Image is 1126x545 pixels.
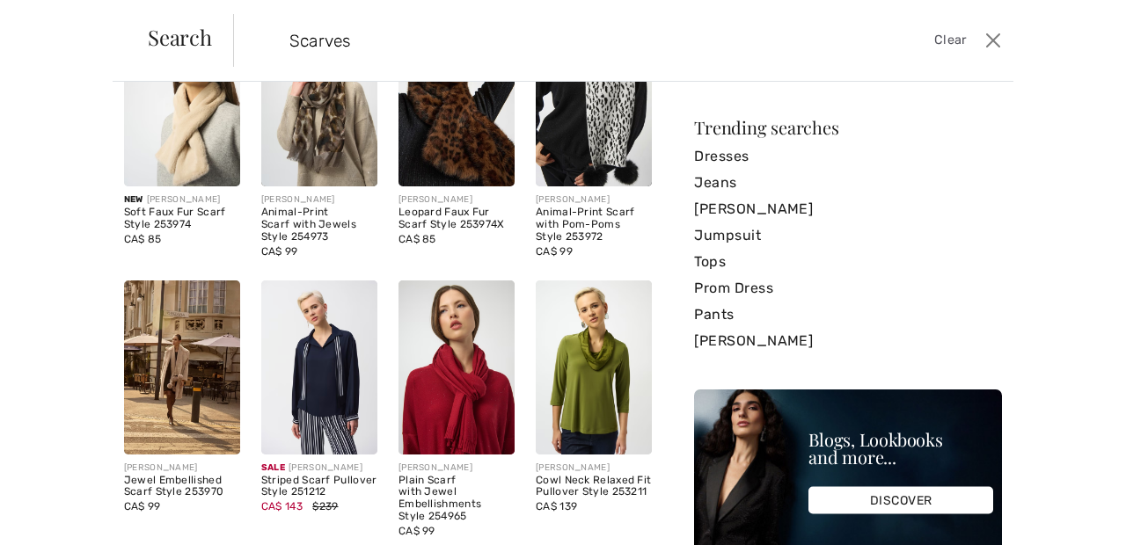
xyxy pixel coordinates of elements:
div: Animal-Print Scarf with Pom-Poms Style 253972 [536,207,652,243]
div: Cowl Neck Relaxed Fit Pullover Style 253211 [536,475,652,499]
div: Soft Faux Fur Scarf Style 253974 [124,207,240,231]
div: [PERSON_NAME] [261,461,377,475]
span: CA$ 143 [261,500,303,512]
span: CA$ 99 [124,500,161,512]
span: New [124,194,143,205]
span: Sale [261,462,285,473]
span: $239 [312,500,338,512]
a: Jeans [694,170,1002,196]
img: Cowl Neck Relaxed Fit Pullover Style 253211. Black [536,280,652,454]
div: [PERSON_NAME] [398,193,515,207]
a: Tops [694,249,1002,275]
div: Animal-Print Scarf with Jewels Style 254973 [261,207,377,243]
div: [PERSON_NAME] [261,193,377,207]
span: CA$ 99 [261,245,298,258]
span: Help [38,12,74,28]
span: CA$ 99 [536,245,573,258]
a: [PERSON_NAME] [694,328,1002,354]
div: [PERSON_NAME] [536,461,652,475]
div: Plain Scarf with Jewel Embellishments Style 254965 [398,475,515,523]
input: TYPE TO SEARCH [276,14,805,67]
div: Trending searches [694,119,1002,136]
div: [PERSON_NAME] [398,461,515,475]
span: CA$ 85 [398,233,436,245]
div: Leopard Faux Fur Scarf Style 253974X [398,207,515,231]
span: CA$ 99 [398,525,435,537]
img: Leopard Faux Fur Scarf Style 253974X. Beige/Black [398,12,515,186]
div: Striped Scarf Pullover Style 251212 [261,475,377,499]
a: Jumpsuit [694,222,1002,249]
a: Pants [694,302,1002,328]
img: Striped Scarf Pullover Style 251212. Midnight Blue/Vanilla [261,280,377,454]
div: [PERSON_NAME] [124,193,240,207]
img: Animal-Print Scarf with Jewels Style 254973. Beige/Black [261,12,377,186]
span: CA$ 139 [536,500,577,512]
div: Blogs, Lookbooks and more... [808,431,993,466]
a: Prom Dress [694,275,1002,302]
div: Jewel Embellished Scarf Style 253970 [124,475,240,499]
div: [PERSON_NAME] [124,461,240,475]
div: DISCOVER [808,487,993,514]
span: CA$ 85 [124,233,162,245]
img: Plain Scarf with Jewel Embellishments Style 254965. Black [398,280,515,454]
img: Jewel Embellished Scarf Style 253970. Taupe melange [124,280,240,454]
div: [PERSON_NAME] [536,193,652,207]
span: Search [148,26,212,47]
img: Animal-Print Scarf with Pom-Poms Style 253972. Winter white/black [536,12,652,186]
span: Clear [934,31,967,50]
a: [PERSON_NAME] [694,196,1002,222]
button: Close [980,26,1006,54]
a: Dresses [694,143,1002,170]
img: Soft Faux Fur Scarf Style 253974. Almond [124,12,240,186]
